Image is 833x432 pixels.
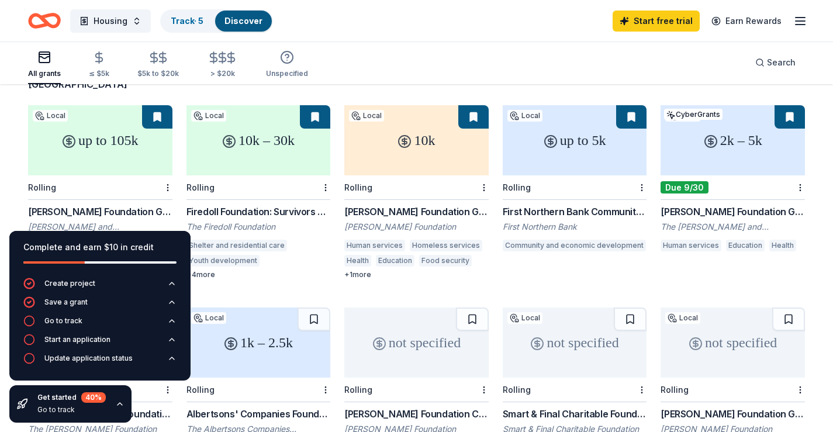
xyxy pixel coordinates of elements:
[186,407,331,421] div: Albertsons' Companies Foundation - [GEOGRAPHIC_DATA][US_STATE] Grant Program
[746,51,805,74] button: Search
[344,385,372,395] div: Rolling
[503,105,647,175] div: up to 5k
[81,392,106,403] div: 40 %
[207,46,238,84] button: > $20k
[137,69,179,78] div: $5k to $20k
[186,182,215,192] div: Rolling
[94,14,127,28] span: Housing
[661,105,805,175] div: 2k – 5k
[344,270,489,279] div: + 1 more
[344,255,371,267] div: Health
[344,221,489,233] div: [PERSON_NAME] Foundation
[186,270,331,279] div: + 4 more
[349,110,384,122] div: Local
[44,316,82,326] div: Go to track
[37,405,106,414] div: Go to track
[186,205,331,219] div: Firedoll Foundation: Survivors of [MEDICAL_DATA] Grants
[503,221,647,233] div: First Northern Bank
[171,16,203,26] a: Track· 5
[186,105,331,175] div: 10k – 30k
[224,16,262,26] a: Discover
[191,110,226,122] div: Local
[44,298,88,307] div: Save a grant
[191,312,226,324] div: Local
[665,312,700,324] div: Local
[661,221,805,233] div: The [PERSON_NAME] and [PERSON_NAME] Foundation
[344,205,489,219] div: [PERSON_NAME] Foundation Grants
[344,105,489,279] a: 10kLocalRolling[PERSON_NAME] Foundation Grants[PERSON_NAME] FoundationHuman servicesHomeless serv...
[89,69,109,78] div: ≤ $5k
[503,407,647,421] div: Smart & Final Charitable Foundation Donations
[376,255,414,267] div: Education
[266,46,308,84] button: Unspecified
[186,385,215,395] div: Rolling
[661,407,805,421] div: [PERSON_NAME] Foundation Grant
[44,335,110,344] div: Start an application
[661,240,721,251] div: Human services
[70,9,151,33] button: Housing
[704,11,789,32] a: Earn Rewards
[661,307,805,378] div: not specified
[28,105,172,279] a: up to 105kLocalRolling[PERSON_NAME] Foundation Grant[PERSON_NAME] and [PERSON_NAME] FoundationSup...
[503,385,531,395] div: Rolling
[23,278,177,296] button: Create project
[186,307,331,378] div: 1k – 2.5k
[23,334,177,352] button: Start an application
[769,240,796,251] div: Health
[661,385,689,395] div: Rolling
[503,205,647,219] div: First Northern Bank Community GIving
[767,56,796,70] span: Search
[344,182,372,192] div: Rolling
[89,46,109,84] button: ≤ $5k
[44,279,95,288] div: Create project
[23,296,177,315] button: Save a grant
[661,181,708,193] div: Due 9/30
[23,315,177,334] button: Go to track
[28,205,172,219] div: [PERSON_NAME] Foundation Grant
[28,46,61,84] button: All grants
[186,240,287,251] div: Shelter and residential care
[23,352,177,371] button: Update application status
[37,392,106,403] div: Get started
[661,105,805,255] a: 2k – 5kLocalCyberGrantsDue 9/30[PERSON_NAME] Foundation GrantThe [PERSON_NAME] and [PERSON_NAME] ...
[186,221,331,233] div: The Firedoll Foundation
[661,205,805,219] div: [PERSON_NAME] Foundation Grant
[160,9,273,33] button: Track· 5Discover
[507,312,542,324] div: Local
[23,240,177,254] div: Complete and earn $10 in credit
[503,182,531,192] div: Rolling
[344,307,489,378] div: not specified
[33,110,68,122] div: Local
[28,105,172,175] div: up to 105k
[28,221,172,233] div: [PERSON_NAME] and [PERSON_NAME] Foundation
[44,354,133,363] div: Update application status
[507,110,542,122] div: Local
[344,105,489,175] div: 10k
[344,407,489,421] div: [PERSON_NAME] Foundation Charitable Donations
[186,105,331,279] a: 10k – 30kLocalRollingFiredoll Foundation: Survivors of [MEDICAL_DATA] GrantsThe Firedoll Foundati...
[503,307,647,378] div: not specified
[503,240,646,251] div: Community and economic development
[419,255,472,267] div: Food security
[28,182,56,192] div: Rolling
[664,109,723,120] div: CyberGrants
[266,69,308,78] div: Unspecified
[207,69,238,78] div: > $20k
[28,69,61,78] div: All grants
[613,11,700,32] a: Start free trial
[344,240,405,251] div: Human services
[137,46,179,84] button: $5k to $20k
[28,7,61,34] a: Home
[186,255,260,267] div: Youth development
[726,240,765,251] div: Education
[503,105,647,255] a: up to 5kLocalRollingFirst Northern Bank Community GIvingFirst Northern BankCommunity and economic...
[410,240,482,251] div: Homeless services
